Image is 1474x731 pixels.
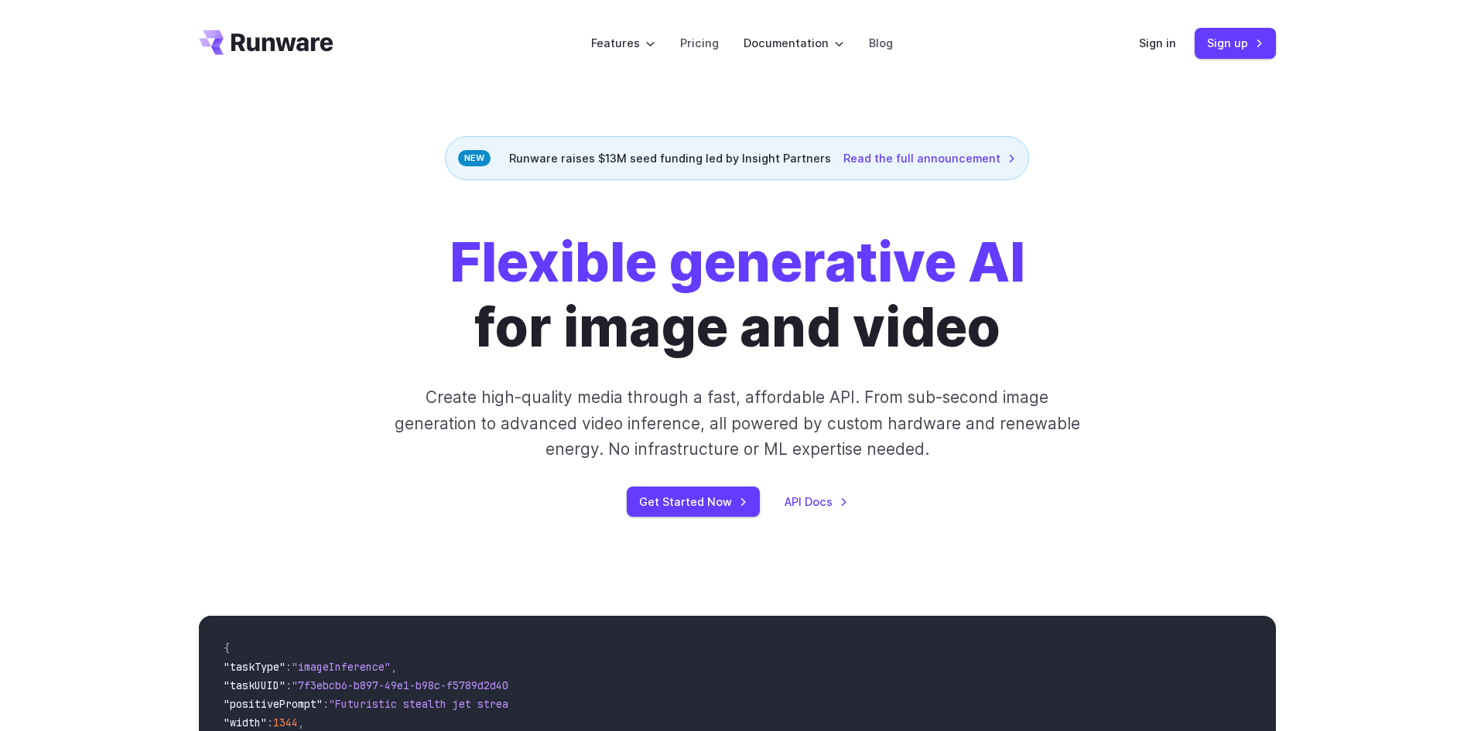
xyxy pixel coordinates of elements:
span: 1344 [273,716,298,729]
span: "imageInference" [292,660,391,674]
span: "Futuristic stealth jet streaking through a neon-lit cityscape with glowing purple exhaust" [329,697,892,711]
a: Get Started Now [627,487,760,517]
span: , [391,660,397,674]
span: "taskType" [224,660,286,674]
strong: Flexible generative AI [450,229,1025,295]
a: API Docs [785,493,848,511]
span: "taskUUID" [224,678,286,692]
span: : [267,716,273,729]
label: Features [591,34,655,52]
span: "width" [224,716,267,729]
p: Create high-quality media through a fast, affordable API. From sub-second image generation to adv... [392,384,1082,462]
span: : [286,678,292,692]
a: Blog [869,34,893,52]
span: { [224,641,230,655]
span: : [286,660,292,674]
label: Documentation [744,34,844,52]
span: "7f3ebcb6-b897-49e1-b98c-f5789d2d40d7" [292,678,527,692]
span: "positivePrompt" [224,697,323,711]
h1: for image and video [450,230,1025,360]
a: Sign in [1139,34,1176,52]
a: Read the full announcement [843,149,1016,167]
a: Go to / [199,30,333,55]
a: Pricing [680,34,719,52]
span: , [298,716,304,729]
span: : [323,697,329,711]
div: Runware raises $13M seed funding led by Insight Partners [445,136,1029,180]
a: Sign up [1195,28,1276,58]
